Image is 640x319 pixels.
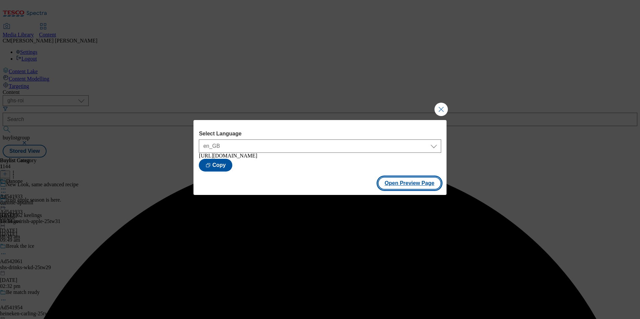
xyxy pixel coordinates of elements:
div: Modal [193,120,446,195]
div: [URL][DOMAIN_NAME] [199,153,441,159]
label: Select Language [199,131,441,137]
button: Close Modal [434,103,448,116]
button: Open Preview Page [378,177,441,190]
button: Copy [199,159,232,172]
